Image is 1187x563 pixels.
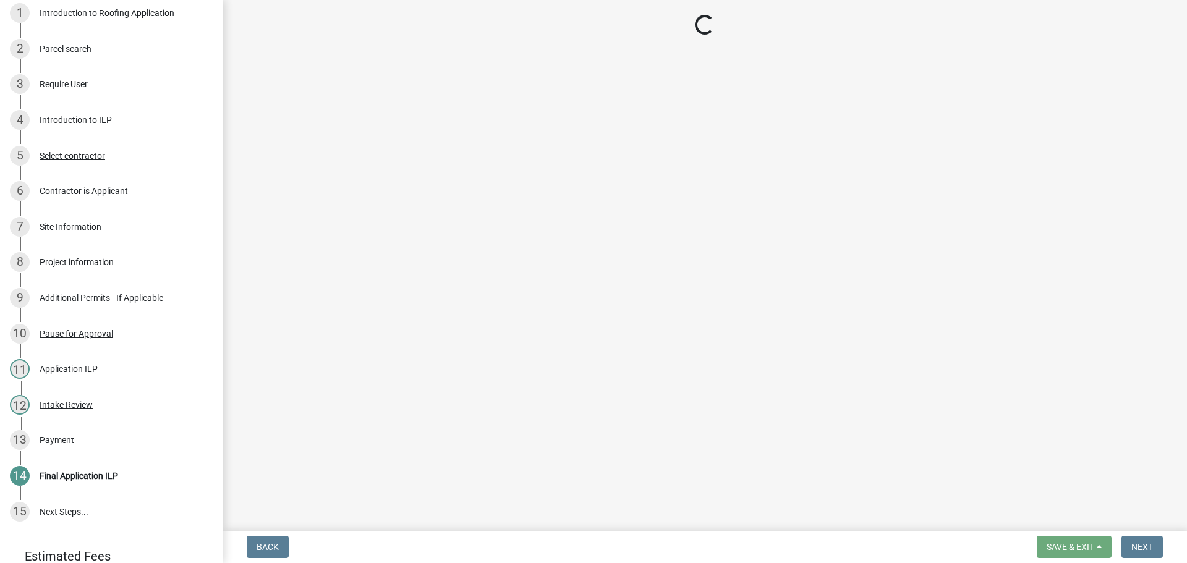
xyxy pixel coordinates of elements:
div: 13 [10,430,30,450]
div: Select contractor [40,151,105,160]
span: Back [257,542,279,552]
button: Save & Exit [1037,536,1112,558]
div: 7 [10,217,30,237]
div: Introduction to Roofing Application [40,9,174,17]
div: 14 [10,466,30,486]
div: 10 [10,324,30,344]
div: 4 [10,110,30,130]
div: Require User [40,80,88,88]
div: 1 [10,3,30,23]
div: 5 [10,146,30,166]
div: 9 [10,288,30,308]
div: 8 [10,252,30,272]
div: Parcel search [40,44,91,53]
div: Intake Review [40,400,93,409]
div: 3 [10,74,30,94]
span: Save & Exit [1047,542,1094,552]
div: Pause for Approval [40,329,113,338]
div: Payment [40,436,74,444]
div: Contractor is Applicant [40,187,128,195]
button: Next [1121,536,1163,558]
div: Application ILP [40,365,98,373]
div: 11 [10,359,30,379]
div: 12 [10,395,30,415]
div: Project information [40,258,114,266]
div: 6 [10,181,30,201]
button: Back [247,536,289,558]
div: 2 [10,39,30,59]
div: Final Application ILP [40,472,118,480]
div: Introduction to ILP [40,116,112,124]
div: Site Information [40,222,101,231]
div: 15 [10,502,30,522]
span: Next [1131,542,1153,552]
div: Additional Permits - If Applicable [40,294,163,302]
